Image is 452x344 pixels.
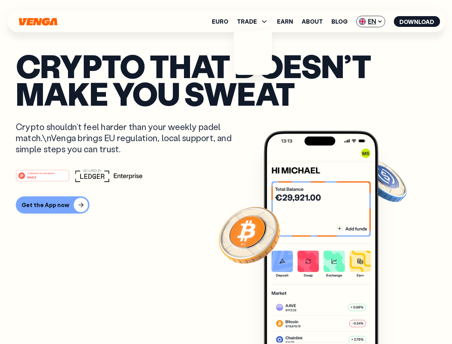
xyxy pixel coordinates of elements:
tspan: #1 PRODUCT OF THE MONTH [27,172,54,174]
p: Crypto shouldn’t feel harder than your weekly padel match.\nVenga brings EU regulation, local sup... [16,121,242,155]
span: TRADE [237,17,268,26]
img: USDC coin [357,154,408,206]
div: Get the App now [21,201,69,209]
a: #1 PRODUCT OF THE MONTHWeb3 [16,174,69,183]
p: Crypto that doesn’t make you sweat [16,52,436,107]
a: Blog [331,19,347,24]
span: TRADE [237,19,257,24]
span: EN [356,16,385,27]
a: About [302,19,323,24]
tspan: Web3 [27,175,36,179]
a: Earn [277,19,293,24]
a: Euro [212,19,228,24]
img: Bitcoin [217,202,282,267]
svg: Home [18,18,58,26]
button: Download [394,16,440,27]
img: flag-uk [359,18,366,25]
a: Get the App now [16,196,436,214]
button: Get the App now [16,196,89,214]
